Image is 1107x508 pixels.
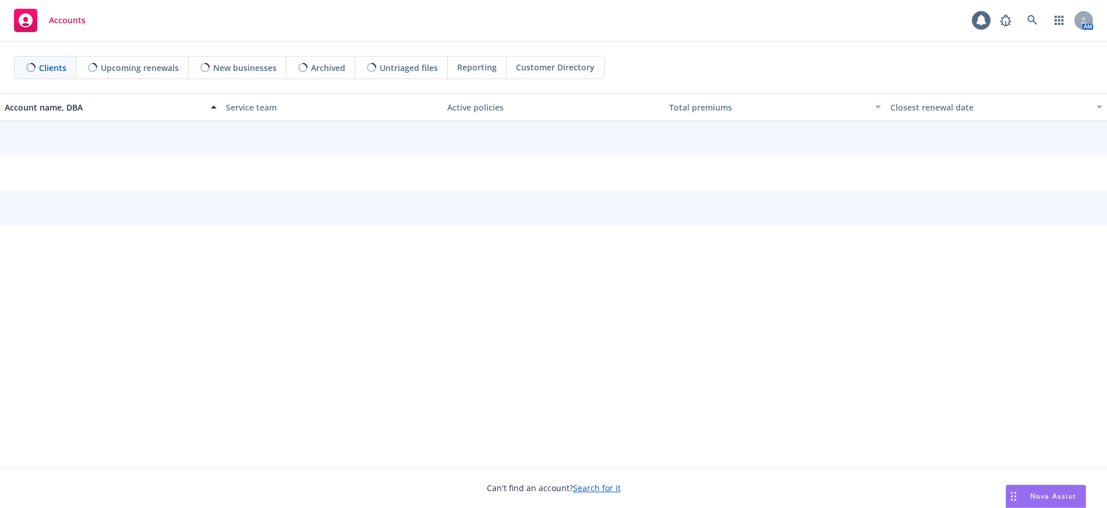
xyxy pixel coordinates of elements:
span: Clients [39,62,66,74]
a: Search [1021,9,1044,32]
button: Active policies [443,93,664,121]
span: Archived [311,62,345,74]
span: Upcoming renewals [101,62,179,74]
div: Active policies [447,101,659,113]
a: Report a Bug [994,9,1017,32]
button: Service team [221,93,443,121]
button: Closest renewal date [886,93,1107,121]
span: Accounts [49,16,86,25]
span: Nova Assist [1030,491,1076,501]
span: Can't find an account? [487,482,621,494]
span: Untriaged files [380,62,438,74]
div: Closest renewal date [890,101,1090,113]
a: Accounts [9,4,90,37]
button: Total premiums [664,93,886,121]
span: Reporting [457,61,497,73]
span: New businesses [213,62,277,74]
div: Service team [226,101,438,113]
div: Account name, DBA [5,101,204,113]
button: Nova Assist [1006,485,1086,508]
div: Drag to move [1006,485,1021,507]
a: Search for it [573,482,621,493]
a: Switch app [1048,9,1071,32]
span: Customer Directory [516,61,595,73]
div: Total premiums [669,101,868,113]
